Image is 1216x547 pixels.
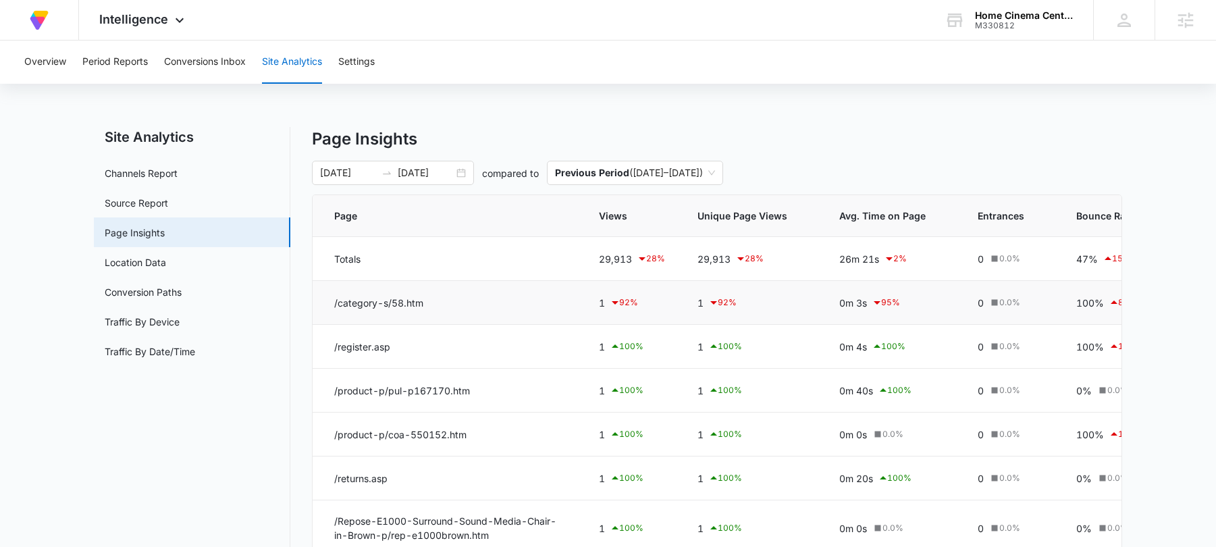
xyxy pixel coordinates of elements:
span: Entrances [978,209,1024,223]
div: 100 % [610,426,643,442]
span: swap-right [381,167,392,178]
div: 0.0 % [988,522,1020,534]
div: 83 % [1109,294,1137,311]
div: Domain: [DOMAIN_NAME] [35,35,149,46]
div: 0 [978,521,1044,536]
a: Traffic By Device [105,315,180,329]
div: 0 [978,296,1044,310]
span: Bounce Rate [1076,209,1134,223]
div: 100 % [872,338,905,355]
div: 92 % [610,294,638,311]
div: 100 % [708,338,742,355]
div: 1 [599,294,665,311]
input: Start date [320,165,376,180]
div: v 4.0.25 [38,22,66,32]
div: 95 % [872,294,900,311]
img: website_grey.svg [22,35,32,46]
span: Page [334,209,547,223]
div: 100 % [610,470,643,486]
div: 1 [697,338,807,355]
div: 0m 20s [839,470,945,486]
img: tab_domain_overview_orange.svg [36,78,47,89]
button: Conversions Inbox [164,41,246,84]
td: Totals [313,237,583,281]
div: 28 % [735,251,764,267]
div: 1 [697,470,807,486]
div: 1 [697,520,807,536]
button: Settings [338,41,375,84]
div: 1 [599,520,665,536]
div: 0m 40s [839,382,945,398]
img: tab_keywords_by_traffic_grey.svg [134,78,145,89]
a: Page Insights [105,226,165,240]
div: 0.0 % [988,340,1020,353]
a: Traffic By Date/Time [105,344,195,359]
div: 0.0 % [988,253,1020,265]
div: 29,913 [599,251,665,267]
div: 28 % [637,251,665,267]
div: 100 % [610,382,643,398]
span: ( [DATE] – [DATE] ) [555,161,715,184]
td: /product-p/pul-p167170.htm [313,369,583,413]
div: 47% [1076,251,1154,267]
input: End date [398,165,454,180]
img: logo_orange.svg [22,22,32,32]
h2: Site Analytics [94,127,290,147]
div: account id [975,21,1074,30]
div: 1 [599,426,665,442]
p: Previous Period [555,167,629,178]
div: 0 [978,340,1044,354]
div: 0 [978,252,1044,266]
div: 0.0 % [988,296,1020,309]
div: 100 % [708,382,742,398]
div: account name [975,10,1074,21]
button: Site Analytics [262,41,322,84]
div: 100 % [878,382,911,398]
button: Overview [24,41,66,84]
div: 100 % [708,426,742,442]
td: /register.asp [313,325,583,369]
div: 0% [1076,521,1154,536]
div: 0.0 % [872,522,903,534]
a: Location Data [105,255,166,269]
div: 92 % [708,294,737,311]
div: 0 [978,427,1044,442]
div: 1 [599,338,665,355]
div: 100 % [878,470,911,486]
div: 0 [978,384,1044,398]
div: 0.0 % [988,428,1020,440]
div: 1 [697,294,807,311]
a: Conversion Paths [105,285,182,299]
div: 100 % [1109,338,1142,355]
div: 0m 4s [839,338,945,355]
div: 100 % [610,520,643,536]
span: to [381,167,392,178]
span: Avg. Time on Page [839,209,926,223]
div: 26m 21s [839,251,945,267]
td: /category-s/58.htm [313,281,583,325]
div: 0.0 % [1096,522,1128,534]
div: 100% [1076,338,1154,355]
div: 0.0 % [1096,384,1128,396]
span: Intelligence [99,12,168,26]
p: compared to [482,166,539,180]
div: 0.0 % [1096,472,1128,484]
p: Page Insights [312,127,1122,151]
div: 0% [1076,471,1154,486]
div: 100% [1076,426,1154,442]
div: 100 % [610,338,643,355]
div: 0m 0s [839,427,945,442]
div: 0.0 % [988,384,1020,396]
div: 0m 3s [839,294,945,311]
div: Keywords by Traffic [149,80,228,88]
a: Channels Report [105,166,178,180]
td: /product-p/coa-550152.htm [313,413,583,457]
a: Source Report [105,196,168,210]
div: 15 % [1103,251,1131,267]
div: 100% [1076,294,1154,311]
div: 0.0 % [988,472,1020,484]
div: 100 % [708,520,742,536]
div: 1 [599,382,665,398]
div: 100 % [708,470,742,486]
img: Volusion [27,8,51,32]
